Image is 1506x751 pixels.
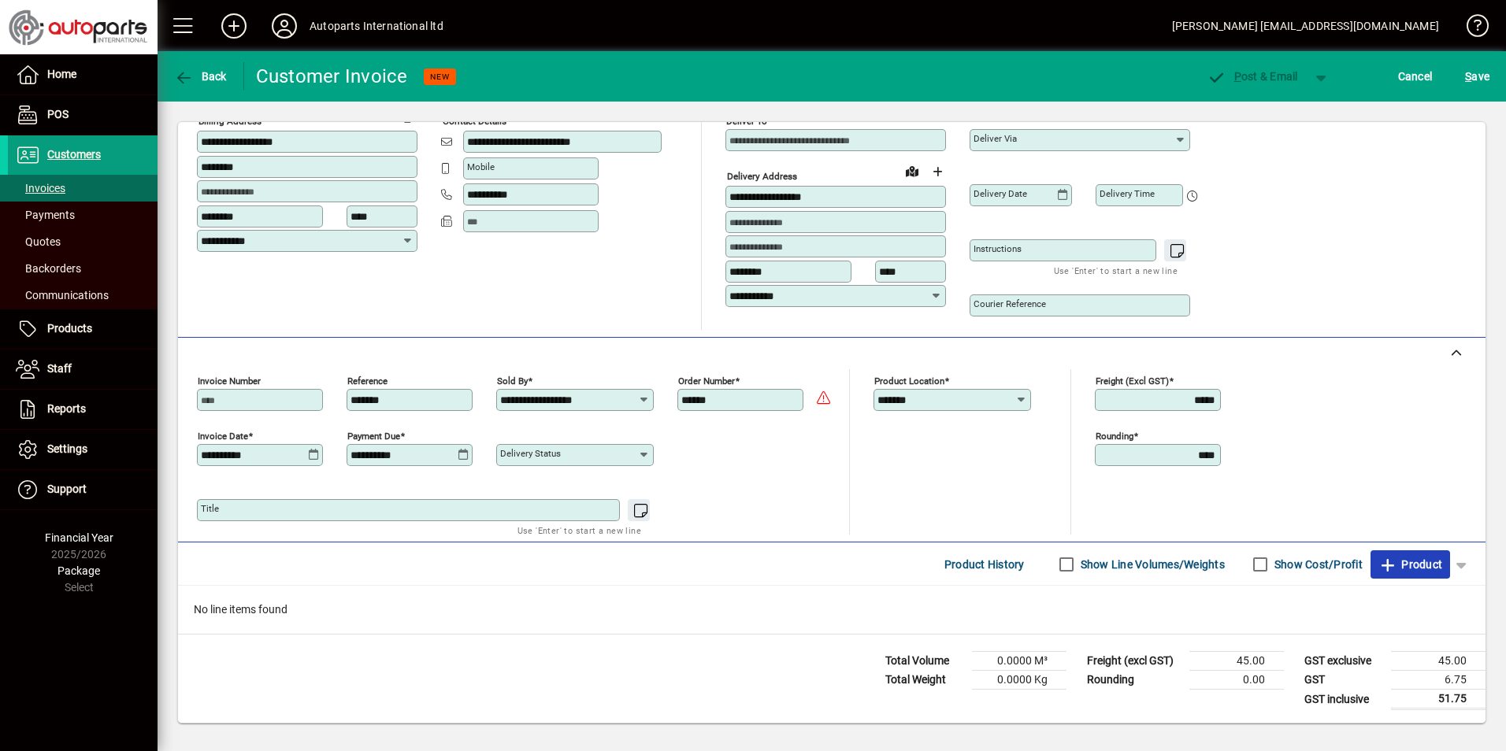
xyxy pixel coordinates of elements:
button: Cancel [1394,62,1437,91]
div: Autoparts International ltd [310,13,443,39]
button: Back [170,62,231,91]
span: ave [1465,64,1489,89]
a: Reports [8,390,158,429]
a: Staff [8,350,158,389]
button: Product [1371,550,1450,579]
a: Knowledge Base [1455,3,1486,54]
button: Post & Email [1199,62,1306,91]
span: Quotes [16,235,61,248]
div: [PERSON_NAME] [EMAIL_ADDRESS][DOMAIN_NAME] [1172,13,1439,39]
td: GST exclusive [1296,652,1391,671]
button: Copy to Delivery address [396,104,421,129]
span: Cancel [1398,64,1433,89]
td: Total Weight [877,671,972,690]
td: GST [1296,671,1391,690]
mat-label: Payment due [347,431,400,442]
label: Show Cost/Profit [1271,557,1363,572]
mat-label: Rounding [1096,431,1133,442]
a: Invoices [8,175,158,202]
td: Rounding [1079,671,1189,690]
mat-label: Order number [678,375,735,387]
a: View on map [371,103,396,128]
td: Total Volume [877,652,972,671]
button: Profile [259,12,310,40]
a: POS [8,95,158,135]
a: Backorders [8,255,158,282]
a: Home [8,55,158,94]
td: 0.00 [1189,671,1284,690]
span: Package [57,564,100,577]
div: No line items found [178,586,1486,634]
span: Customers [47,148,101,161]
span: Communications [16,289,109,302]
a: Settings [8,430,158,469]
span: Staff [47,362,72,375]
mat-label: Courier Reference [974,298,1046,309]
span: Products [47,322,92,335]
span: Backorders [16,262,81,275]
td: 0.0000 M³ [972,652,1066,671]
mat-label: Reference [347,375,388,387]
mat-label: Title [201,503,219,514]
mat-label: Delivery date [974,188,1027,199]
mat-label: Delivery status [500,448,561,459]
td: 45.00 [1189,652,1284,671]
td: 51.75 [1391,690,1486,709]
span: Product History [944,552,1025,577]
button: Product History [938,550,1031,579]
span: Payments [16,209,75,221]
mat-label: Sold by [497,375,528,387]
mat-hint: Use 'Enter' to start a new line [517,521,641,539]
a: Products [8,309,158,349]
span: Support [47,483,87,495]
span: S [1465,70,1471,83]
mat-label: Instructions [974,243,1022,254]
a: Quotes [8,228,158,255]
mat-label: Freight (excl GST) [1096,375,1169,387]
td: 0.0000 Kg [972,671,1066,690]
span: POS [47,108,69,120]
label: Show Line Volumes/Weights [1078,557,1225,572]
app-page-header-button: Back [158,62,244,91]
a: Payments [8,202,158,228]
span: NEW [430,72,450,82]
td: GST inclusive [1296,690,1391,709]
a: View on map [900,158,925,183]
button: Save [1461,62,1493,91]
button: Add [209,12,259,40]
td: 6.75 [1391,671,1486,690]
span: ost & Email [1207,70,1298,83]
mat-label: Mobile [467,161,495,172]
mat-label: Deliver via [974,133,1017,144]
a: Support [8,470,158,509]
td: Freight (excl GST) [1079,652,1189,671]
span: Product [1378,552,1442,577]
mat-hint: Use 'Enter' to start a new line [1054,261,1178,279]
td: 45.00 [1391,652,1486,671]
span: P [1234,70,1241,83]
span: Financial Year [45,531,113,544]
div: Customer Invoice [256,64,408,89]
button: Choose address [925,159,950,184]
span: Settings [47,442,87,455]
mat-label: Product location [874,375,944,387]
span: Home [47,68,76,80]
mat-label: Invoice date [198,431,248,442]
a: Communications [8,282,158,309]
span: Invoices [16,182,65,194]
mat-label: Delivery time [1100,188,1155,199]
span: Back [174,70,227,83]
span: Reports [47,402,86,415]
mat-label: Invoice number [198,375,261,387]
